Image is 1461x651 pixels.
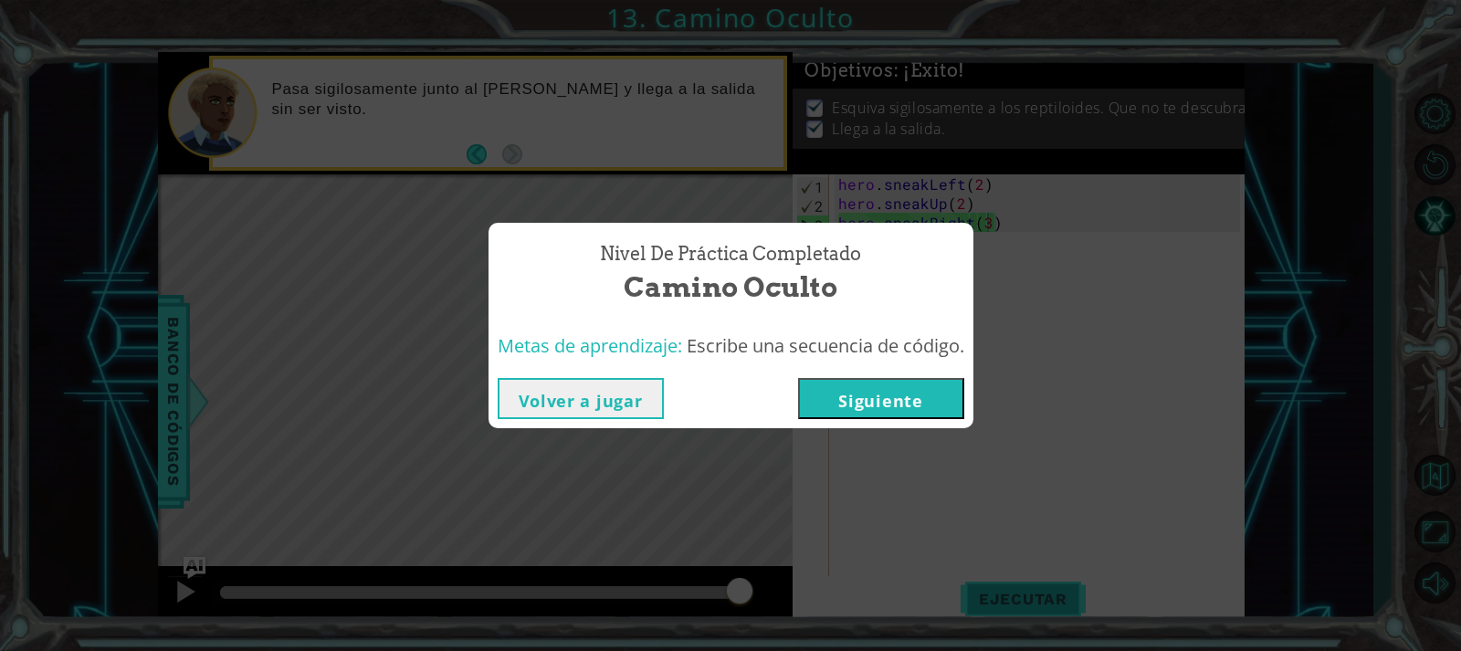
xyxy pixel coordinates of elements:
span: Camino Oculto [624,268,837,307]
span: Metas de aprendizaje: [498,333,682,358]
span: Nivel de práctica Completado [600,241,861,268]
button: Siguiente [798,378,964,419]
button: Volver a jugar [498,378,664,419]
span: Escribe una secuencia de código. [687,333,964,358]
